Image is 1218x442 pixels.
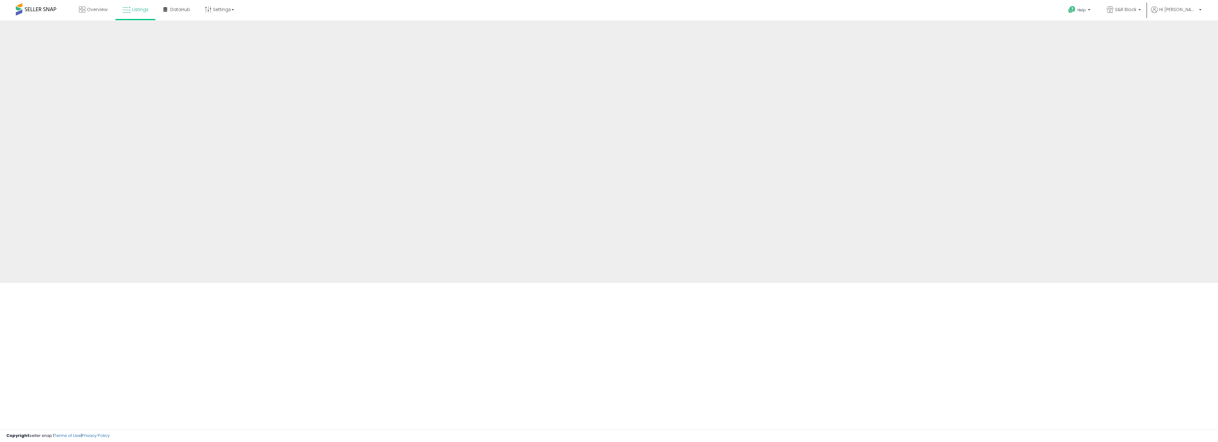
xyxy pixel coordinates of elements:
span: Hi [PERSON_NAME] [1159,6,1197,13]
span: DataHub [170,6,190,13]
span: S&R Block [1115,6,1136,13]
a: Hi [PERSON_NAME] [1151,6,1202,21]
span: Help [1077,7,1086,13]
a: Help [1063,1,1097,21]
span: Listings [132,6,148,13]
span: Overview [87,6,107,13]
i: Get Help [1068,6,1076,14]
